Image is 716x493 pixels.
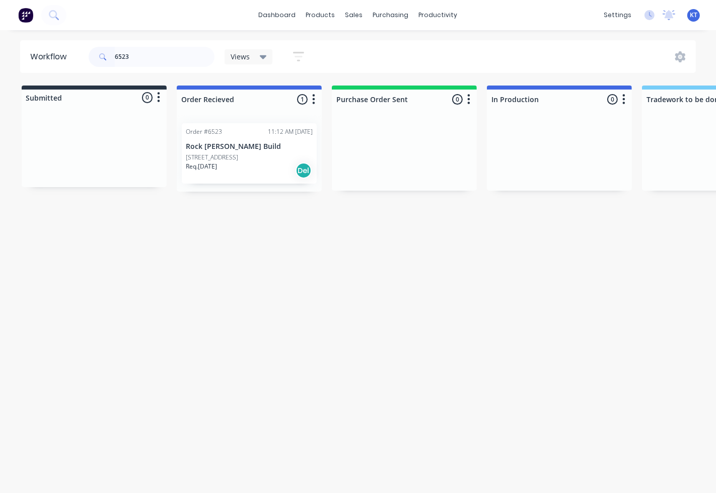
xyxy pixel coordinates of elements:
[368,8,414,23] div: purchasing
[115,47,214,67] input: Search for orders...
[18,8,33,23] img: Factory
[254,8,301,23] a: dashboard
[690,11,697,20] span: KT
[186,162,217,171] p: Req. [DATE]
[296,162,312,179] div: Del
[268,127,313,136] div: 11:12 AM [DATE]
[340,8,368,23] div: sales
[182,123,317,184] div: Order #652311:12 AM [DATE]Rock [PERSON_NAME] Build[STREET_ADDRESS]Req.[DATE]Del
[231,51,250,62] span: Views
[301,8,340,23] div: products
[599,8,636,23] div: settings
[414,8,463,23] div: productivity
[30,51,71,63] div: Workflow
[186,153,238,162] p: [STREET_ADDRESS]
[186,127,222,136] div: Order #6523
[186,142,313,151] p: Rock [PERSON_NAME] Build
